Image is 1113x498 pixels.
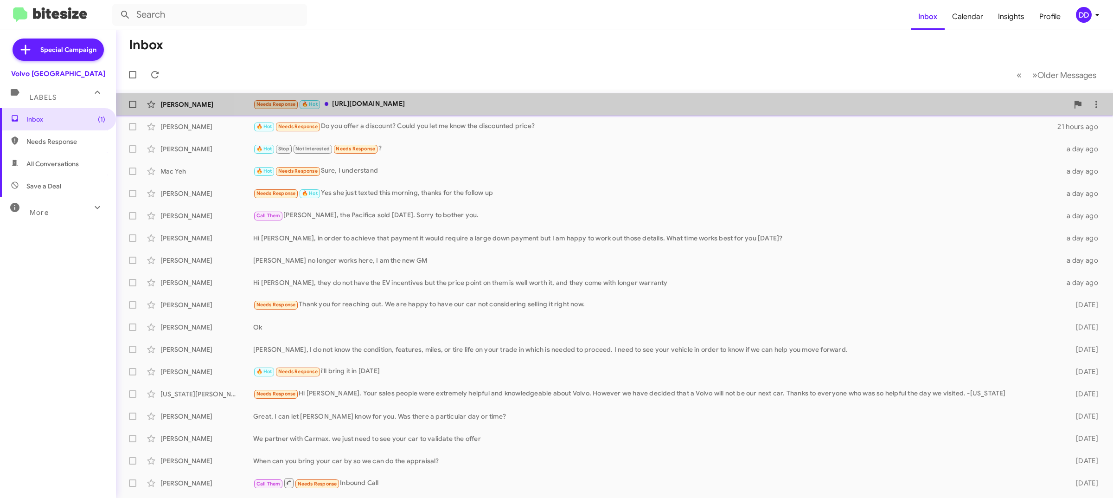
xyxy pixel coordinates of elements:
[278,146,289,152] span: Stop
[1059,233,1106,243] div: a day ago
[302,190,318,196] span: 🔥 Hot
[256,168,272,174] span: 🔥 Hot
[256,190,296,196] span: Needs Response
[253,477,1059,489] div: Inbound Call
[160,367,253,376] div: [PERSON_NAME]
[11,69,105,78] div: Volvo [GEOGRAPHIC_DATA]
[160,122,253,131] div: [PERSON_NAME]
[98,115,105,124] span: (1)
[1011,65,1102,84] nav: Page navigation example
[30,93,57,102] span: Labels
[1059,278,1106,287] div: a day ago
[1059,389,1106,399] div: [DATE]
[160,479,253,488] div: [PERSON_NAME]
[253,121,1057,132] div: Do you offer a discount? Could you let me know the discounted price?
[1037,70,1096,80] span: Older Messages
[1059,167,1106,176] div: a day ago
[1059,189,1106,198] div: a day ago
[278,168,318,174] span: Needs Response
[253,166,1059,176] div: Sure, I understand
[253,233,1059,243] div: Hi [PERSON_NAME], in order to achieve that payment it would require a large down payment but I am...
[160,323,253,332] div: [PERSON_NAME]
[1059,479,1106,488] div: [DATE]
[26,159,79,168] span: All Conversations
[160,412,253,421] div: [PERSON_NAME]
[1059,412,1106,421] div: [DATE]
[1059,367,1106,376] div: [DATE]
[1059,323,1106,332] div: [DATE]
[160,278,253,287] div: [PERSON_NAME]
[129,38,163,52] h1: Inbox
[160,100,253,109] div: [PERSON_NAME]
[278,123,318,129] span: Needs Response
[160,189,253,198] div: [PERSON_NAME]
[298,481,337,487] span: Needs Response
[1059,256,1106,265] div: a day ago
[256,213,281,219] span: Call Them
[160,144,253,154] div: [PERSON_NAME]
[160,211,253,220] div: [PERSON_NAME]
[40,45,96,54] span: Special Campaign
[13,39,104,61] a: Special Campaign
[1059,211,1106,220] div: a day ago
[1059,144,1106,154] div: a day ago
[256,123,272,129] span: 🔥 Hot
[302,101,318,107] span: 🔥 Hot
[1032,69,1037,81] span: »
[160,389,253,399] div: [US_STATE][PERSON_NAME]
[160,233,253,243] div: [PERSON_NAME]
[30,208,49,217] span: More
[1059,434,1106,443] div: [DATE]
[1017,69,1022,81] span: «
[253,278,1059,287] div: Hi [PERSON_NAME], they do not have the EV incentives but the price point on them is well worth it...
[160,345,253,354] div: [PERSON_NAME]
[253,345,1059,354] div: [PERSON_NAME], I do not know the condition, features, miles, or tire life on your trade in which ...
[1059,345,1106,354] div: [DATE]
[26,137,105,146] span: Needs Response
[253,99,1068,110] div: [URL][DOMAIN_NAME]
[253,256,1059,265] div: [PERSON_NAME] no longer works here, I am the new GM
[253,323,1059,332] div: Ok
[256,391,296,397] span: Needs Response
[253,388,1059,399] div: Hi [PERSON_NAME]. Your sales people were extremely helpful and knowledgeable about Volvo. However...
[160,167,253,176] div: Mac Yeh
[160,256,253,265] div: [PERSON_NAME]
[1076,7,1092,23] div: DD
[945,3,991,30] a: Calendar
[256,101,296,107] span: Needs Response
[1057,122,1106,131] div: 21 hours ago
[278,369,318,375] span: Needs Response
[26,181,61,191] span: Save a Deal
[26,115,105,124] span: Inbox
[336,146,375,152] span: Needs Response
[160,300,253,310] div: [PERSON_NAME]
[253,434,1059,443] div: We partner with Carmax. we just need to see your car to validate the offer
[1068,7,1103,23] button: DD
[256,369,272,375] span: 🔥 Hot
[256,481,281,487] span: Call Them
[1011,65,1027,84] button: Previous
[911,3,945,30] a: Inbox
[1059,300,1106,310] div: [DATE]
[256,146,272,152] span: 🔥 Hot
[160,456,253,466] div: [PERSON_NAME]
[253,143,1059,154] div: ?
[253,299,1059,310] div: Thank you for reaching out. We are happy to have our car not considering selling it right now.
[160,434,253,443] div: [PERSON_NAME]
[256,302,296,308] span: Needs Response
[253,210,1059,221] div: [PERSON_NAME], the Pacifica sold [DATE]. Sorry to bother you.
[1027,65,1102,84] button: Next
[295,146,330,152] span: Not Interested
[253,412,1059,421] div: Great, I can let [PERSON_NAME] know for you. Was there a particular day or time?
[253,456,1059,466] div: When can you bring your car by so we can do the appraisal?
[1032,3,1068,30] a: Profile
[253,188,1059,199] div: Yes she just texted this morning, thanks for the follow up
[112,4,307,26] input: Search
[253,366,1059,377] div: i'll bring it in [DATE]
[991,3,1032,30] a: Insights
[1059,456,1106,466] div: [DATE]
